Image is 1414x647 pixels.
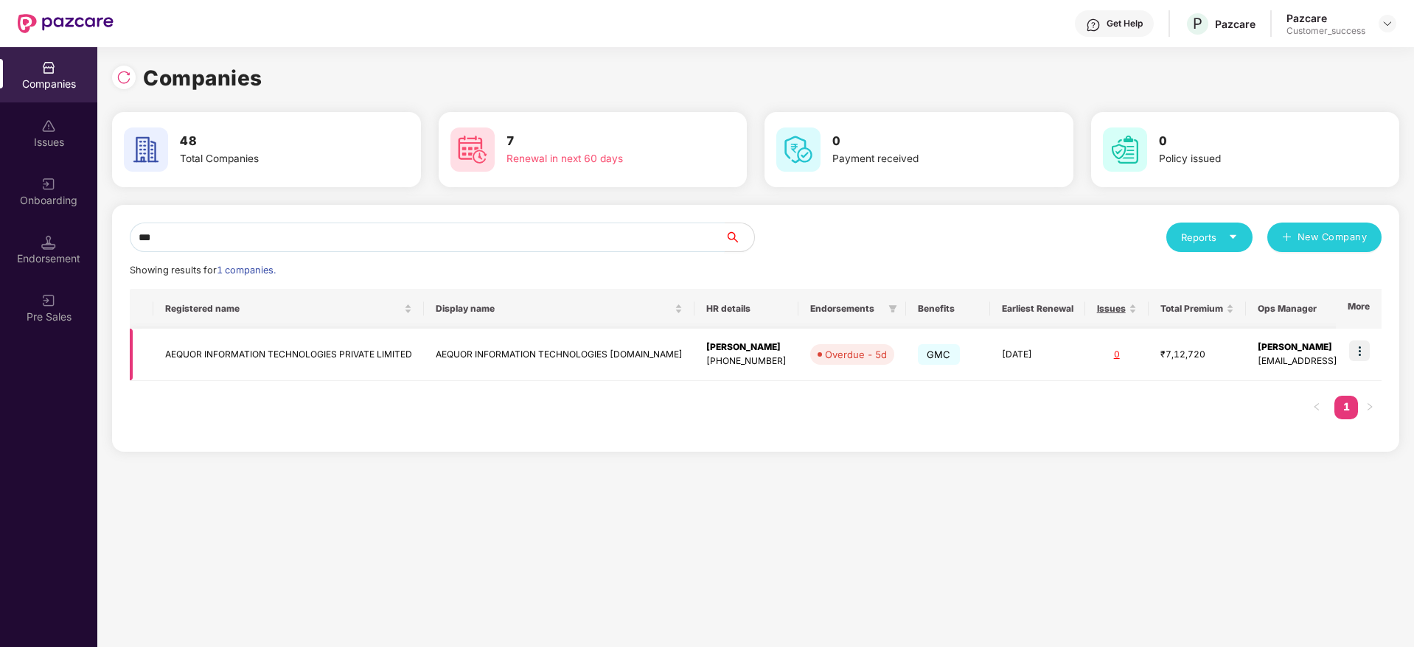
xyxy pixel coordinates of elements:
[1215,17,1255,31] div: Pazcare
[1107,18,1143,29] div: Get Help
[506,151,692,167] div: Renewal in next 60 days
[825,347,887,362] div: Overdue - 5d
[180,132,366,151] h3: 48
[1282,232,1292,244] span: plus
[1103,127,1147,172] img: svg+xml;base64,PHN2ZyB4bWxucz0iaHR0cDovL3d3dy53My5vcmcvMjAwMC9zdmciIHdpZHRoPSI2MCIgaGVpZ2h0PSI2MC...
[450,127,495,172] img: svg+xml;base64,PHN2ZyB4bWxucz0iaHR0cDovL3d3dy53My5vcmcvMjAwMC9zdmciIHdpZHRoPSI2MCIgaGVpZ2h0PSI2MC...
[724,231,754,243] span: search
[1159,132,1345,151] h3: 0
[832,132,1018,151] h3: 0
[424,289,694,329] th: Display name
[918,344,960,365] span: GMC
[706,354,787,368] div: [PHONE_NUMBER]
[130,265,276,276] span: Showing results for
[810,303,882,315] span: Endorsements
[1159,151,1345,167] div: Policy issued
[888,304,897,313] span: filter
[1193,15,1202,32] span: P
[217,265,276,276] span: 1 companies.
[1365,402,1374,411] span: right
[1349,340,1370,361] img: icon
[1312,402,1321,411] span: left
[1085,289,1149,329] th: Issues
[41,293,56,308] img: svg+xml;base64,PHN2ZyB3aWR0aD0iMjAiIGhlaWdodD0iMjAiIHZpZXdCb3g9IjAgMCAyMCAyMCIgZmlsbD0ibm9uZSIgeG...
[116,70,131,85] img: svg+xml;base64,PHN2ZyBpZD0iUmVsb2FkLTMyeDMyIiB4bWxucz0iaHR0cDovL3d3dy53My5vcmcvMjAwMC9zdmciIHdpZH...
[41,60,56,75] img: svg+xml;base64,PHN2ZyBpZD0iQ29tcGFuaWVzIiB4bWxucz0iaHR0cDovL3d3dy53My5vcmcvMjAwMC9zdmciIHdpZHRoPS...
[832,151,1018,167] div: Payment received
[1382,18,1393,29] img: svg+xml;base64,PHN2ZyBpZD0iRHJvcGRvd24tMzJ4MzIiIHhtbG5zPSJodHRwOi8vd3d3LnczLm9yZy8yMDAwL3N2ZyIgd2...
[165,303,401,315] span: Registered name
[1097,348,1137,362] div: 0
[1334,396,1358,418] a: 1
[885,300,900,318] span: filter
[1305,396,1328,419] button: left
[906,289,990,329] th: Benefits
[1286,25,1365,37] div: Customer_success
[436,303,672,315] span: Display name
[180,151,366,167] div: Total Companies
[153,329,424,381] td: AEQUOR INFORMATION TECHNOLOGIES PRIVATE LIMITED
[41,235,56,250] img: svg+xml;base64,PHN2ZyB3aWR0aD0iMTQuNSIgaGVpZ2h0PSIxNC41IiB2aWV3Qm94PSIwIDAgMTYgMTYiIGZpbGw9Im5vbm...
[1358,396,1382,419] li: Next Page
[776,127,821,172] img: svg+xml;base64,PHN2ZyB4bWxucz0iaHR0cDovL3d3dy53My5vcmcvMjAwMC9zdmciIHdpZHRoPSI2MCIgaGVpZ2h0PSI2MC...
[18,14,114,33] img: New Pazcare Logo
[1258,354,1410,368] div: [EMAIL_ADDRESS][DOMAIN_NAME]
[1334,396,1358,419] li: 1
[1097,303,1126,315] span: Issues
[990,289,1085,329] th: Earliest Renewal
[424,329,694,381] td: AEQUOR INFORMATION TECHNOLOGIES [DOMAIN_NAME]
[1258,303,1399,315] span: Ops Manager
[41,177,56,192] img: svg+xml;base64,PHN2ZyB3aWR0aD0iMjAiIGhlaWdodD0iMjAiIHZpZXdCb3g9IjAgMCAyMCAyMCIgZmlsbD0ibm9uZSIgeG...
[1305,396,1328,419] li: Previous Page
[1160,348,1234,362] div: ₹7,12,720
[1160,303,1223,315] span: Total Premium
[124,127,168,172] img: svg+xml;base64,PHN2ZyB4bWxucz0iaHR0cDovL3d3dy53My5vcmcvMjAwMC9zdmciIHdpZHRoPSI2MCIgaGVpZ2h0PSI2MC...
[694,289,798,329] th: HR details
[153,289,424,329] th: Registered name
[1267,223,1382,252] button: plusNew Company
[1358,396,1382,419] button: right
[1181,230,1238,245] div: Reports
[143,62,262,94] h1: Companies
[1286,11,1365,25] div: Pazcare
[724,223,755,252] button: search
[990,329,1085,381] td: [DATE]
[506,132,692,151] h3: 7
[41,119,56,133] img: svg+xml;base64,PHN2ZyBpZD0iSXNzdWVzX2Rpc2FibGVkIiB4bWxucz0iaHR0cDovL3d3dy53My5vcmcvMjAwMC9zdmciIH...
[1298,230,1368,245] span: New Company
[706,340,787,354] div: [PERSON_NAME]
[1258,340,1410,354] div: [PERSON_NAME]
[1086,18,1101,32] img: svg+xml;base64,PHN2ZyBpZD0iSGVscC0zMngzMiIgeG1sbnM9Imh0dHA6Ly93d3cudzMub3JnLzIwMDAvc3ZnIiB3aWR0aD...
[1228,232,1238,242] span: caret-down
[1149,289,1246,329] th: Total Premium
[1336,289,1382,329] th: More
